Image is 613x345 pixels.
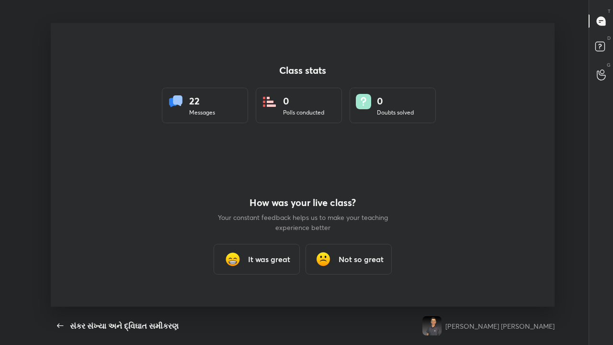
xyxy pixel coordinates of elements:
[248,253,290,265] h3: It was great
[262,94,277,109] img: statsPoll.b571884d.svg
[377,94,414,108] div: 0
[168,94,183,109] img: statsMessages.856aad98.svg
[223,250,242,269] img: grinning_face_with_smiling_eyes_cmp.gif
[377,108,414,117] div: Doubts solved
[422,316,442,335] img: 6c564172b9614d7b8bd9565893e475e0.jpg
[314,250,333,269] img: frowning_face_cmp.gif
[607,34,611,42] p: D
[189,108,215,117] div: Messages
[189,94,215,108] div: 22
[216,197,389,208] h4: How was your live class?
[283,94,324,108] div: 0
[216,212,389,232] p: Your constant feedback helps us to make your teaching experience better
[356,94,371,109] img: doubts.8a449be9.svg
[445,321,555,331] div: [PERSON_NAME] [PERSON_NAME]
[608,8,611,15] p: T
[162,65,443,76] h4: Class stats
[283,108,324,117] div: Polls conducted
[70,320,179,332] div: સંકર સંખ્યા અને દ્વિઘાત સમીકરણ
[607,61,611,69] p: G
[339,253,384,265] h3: Not so great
